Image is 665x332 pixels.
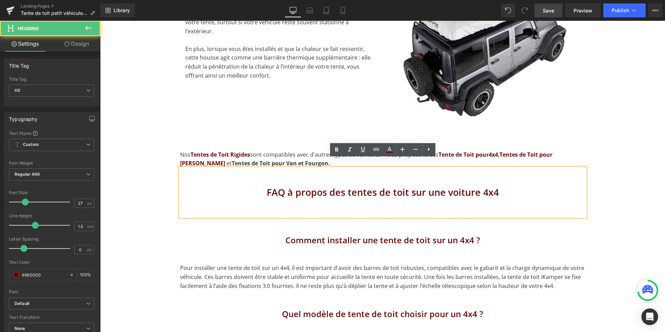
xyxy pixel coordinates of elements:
[80,213,485,226] h3: Comment installer une tente de toit sur un 4x4 ?
[18,26,39,31] span: Heading
[90,130,150,138] a: Tentes de Toit Rigides
[9,130,94,136] div: Text Styles
[87,224,93,229] span: em
[641,308,658,325] div: Open Intercom Messenger
[603,3,646,17] button: Publish
[15,172,40,177] b: Regular 400
[22,271,66,279] input: Color
[518,3,532,17] button: Redo
[612,8,629,13] span: Publish
[9,213,94,218] div: Line Height
[9,289,94,294] div: Font
[77,269,94,281] div: %
[80,165,485,179] h2: FAQ à propos des tentes de toit sur une voiture 4x4
[100,3,135,17] a: New Library
[23,142,39,148] b: Custom
[132,139,230,146] strong: Tentes de Toit pour Van et Fourgon.
[80,287,485,299] h3: Quel modèle de tente de toit choisir pour un 4x4 ?
[574,7,592,14] span: Preview
[543,7,554,14] span: Save
[9,77,94,82] div: Title Tag
[9,260,94,265] div: Text Color
[648,3,662,17] button: More
[21,3,100,9] a: Landing Pages
[85,24,277,59] p: En plus, lorsque vous êtes installés et que la chaleur se fait ressentir, cette housse agit comme...
[80,243,485,270] p: Pour installer une tente de toit sur un 4x4, il est important d'avoir des barres de toit robustes...
[80,130,452,147] a: Tentes de Toit pour [PERSON_NAME]
[9,190,94,195] div: Font Size
[87,247,93,252] span: px
[52,36,102,52] a: Design
[21,10,87,16] span: Tente de toit petit véhicule - iKamper
[80,130,485,147] p: Nos sont compatibles avec d'autres types de véhicules. Nous proposons des , et
[565,3,601,17] a: Preview
[15,88,20,93] b: H2
[335,3,351,17] a: Mobile
[114,7,130,14] span: Library
[9,315,94,320] div: Text Transform
[301,3,318,17] a: Laptop
[9,161,94,166] div: Font Weight
[285,3,301,17] a: Desktop
[338,130,398,138] a: Tente de Toit pour4x4
[15,326,25,331] b: None
[9,112,37,122] div: Typography
[15,301,29,307] i: Default
[501,3,515,17] button: Undo
[87,201,93,206] span: px
[9,59,29,69] div: Title Tag
[9,237,94,242] div: Letter Spacing
[318,3,335,17] a: Tablet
